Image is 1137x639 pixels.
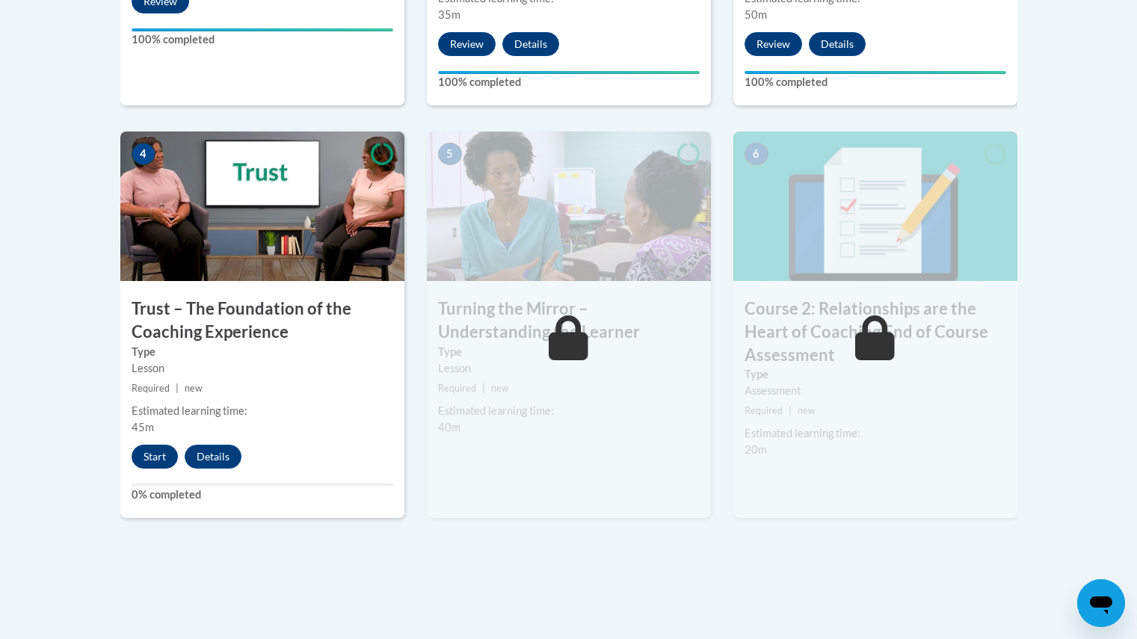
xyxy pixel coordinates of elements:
h3: Course 2: Relationships are the Heart of Coaching End of Course Assessment [733,297,1017,366]
label: Type [132,344,393,360]
h3: Trust – The Foundation of the Coaching Experience [120,297,404,344]
img: Course Image [733,132,1017,281]
div: Estimated learning time: [745,425,1006,442]
span: 20m [745,443,767,456]
div: Lesson [438,360,700,377]
span: 5 [438,143,462,165]
span: 6 [745,143,768,165]
span: new [798,405,816,416]
div: Estimated learning time: [132,403,393,419]
span: new [185,383,203,394]
label: Type [745,366,1006,383]
span: 35m [438,8,460,21]
button: Review [745,32,802,56]
h3: Turning the Mirror – Understanding the Learner [427,297,711,344]
label: 100% completed [745,74,1006,90]
label: 0% completed [132,487,393,503]
span: new [491,383,509,394]
span: | [176,383,179,394]
span: 40m [438,421,460,433]
span: Required [438,383,476,394]
img: Course Image [427,132,711,281]
button: Details [185,445,241,469]
div: Lesson [132,360,393,377]
div: Your progress [132,28,393,31]
label: 100% completed [132,31,393,48]
label: Type [438,344,700,360]
span: 45m [132,421,154,433]
button: Review [438,32,496,56]
div: Estimated learning time: [438,403,700,419]
button: Start [132,445,178,469]
button: Details [502,32,559,56]
span: 4 [132,143,155,165]
div: Assessment [745,383,1006,399]
div: Your progress [745,71,1006,74]
span: | [482,383,485,394]
iframe: Button to launch messaging window [1077,579,1125,627]
span: Required [745,405,783,416]
label: 100% completed [438,74,700,90]
button: Details [809,32,866,56]
span: | [789,405,792,416]
span: 50m [745,8,767,21]
img: Course Image [120,132,404,281]
span: Required [132,383,170,394]
div: Your progress [438,71,700,74]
